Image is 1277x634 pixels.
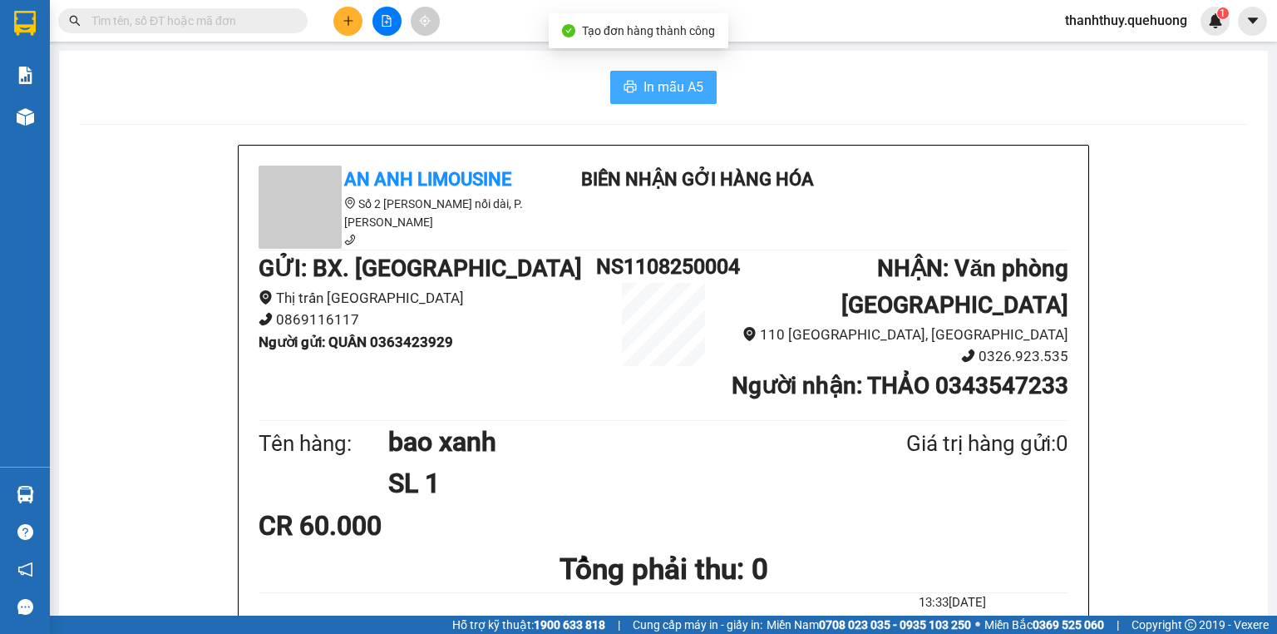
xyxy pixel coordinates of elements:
span: environment [259,290,273,305]
span: copyright [1185,619,1196,631]
span: | [1117,616,1119,634]
li: 13:33[DATE] [836,593,1068,613]
span: environment [742,327,757,341]
b: Người gửi : QUÂN 0363423929 [259,334,453,350]
button: file-add [372,7,402,36]
span: message [17,599,33,615]
span: file-add [381,15,392,27]
button: printerIn mẫu A5 [610,71,717,104]
img: warehouse-icon [17,486,34,503]
span: Hỗ trợ kỹ thuật: [452,616,605,634]
li: Người lập phiếu [836,612,1068,632]
b: An Anh Limousine [344,169,511,190]
h1: NS1108250004 [596,250,731,283]
li: Thị trấn [GEOGRAPHIC_DATA] [259,287,596,310]
span: phone [961,349,975,363]
span: environment [344,197,356,209]
li: Số 2 [PERSON_NAME] nối dài, P. [PERSON_NAME] [259,195,558,231]
span: check-circle [562,24,575,37]
button: caret-down [1238,7,1267,36]
span: thanhthuy.quehuong [1052,10,1201,31]
h1: Tổng phải thu: 0 [259,547,1068,592]
div: Tên hàng: [259,427,388,461]
input: Tìm tên, số ĐT hoặc mã đơn [91,12,288,30]
h1: bao xanh [388,421,826,463]
sup: 1 [1217,7,1229,19]
span: Tạo đơn hàng thành công [582,24,715,37]
span: ⚪️ [975,622,980,628]
span: Cung cấp máy in - giấy in: [633,616,762,634]
span: Miền Nam [767,616,971,634]
div: Giá trị hàng gửi: 0 [826,427,1068,461]
b: NHẬN : Văn phòng [GEOGRAPHIC_DATA] [841,255,1068,319]
span: Miền Bắc [984,616,1104,634]
span: 1 [1220,7,1225,19]
span: phone [259,312,273,326]
strong: 0708 023 035 - 0935 103 250 [819,618,971,632]
li: 110 [GEOGRAPHIC_DATA], [GEOGRAPHIC_DATA] [731,324,1068,346]
span: printer [624,80,637,96]
img: logo-vxr [14,11,36,36]
strong: 0369 525 060 [1033,618,1104,632]
b: Biên nhận gởi hàng hóa [581,169,814,190]
div: CR 60.000 [259,505,525,547]
span: plus [343,15,354,27]
span: In mẫu A5 [643,77,703,97]
img: solution-icon [17,67,34,84]
img: icon-new-feature [1208,13,1223,28]
button: aim [411,7,440,36]
span: caret-down [1245,13,1260,28]
li: 0869116117 [259,309,596,331]
strong: 1900 633 818 [534,618,605,632]
span: search [69,15,81,27]
h1: SL 1 [388,463,826,504]
span: notification [17,562,33,577]
button: plus [333,7,362,36]
img: warehouse-icon [17,108,34,126]
span: phone [344,234,356,245]
span: question-circle [17,524,33,540]
span: aim [419,15,431,27]
span: | [618,616,620,634]
b: GỬI : BX. [GEOGRAPHIC_DATA] [259,255,582,282]
li: 0326.923.535 [731,345,1068,368]
b: Người nhận : THẢO 0343547233 [732,372,1068,399]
